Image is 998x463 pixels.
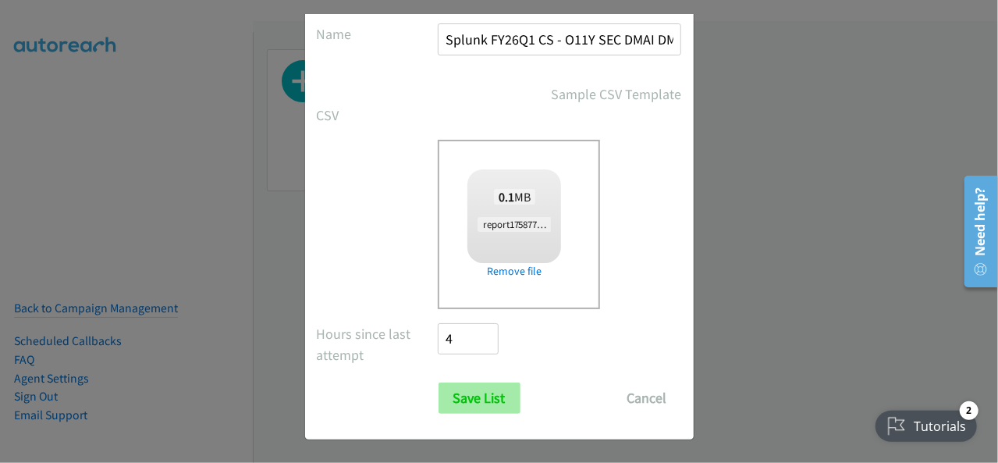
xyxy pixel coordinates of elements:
iframe: Checklist [866,395,986,451]
button: Cancel [613,383,682,414]
iframe: Resource Center [954,169,998,294]
label: Name [317,23,439,45]
label: CSV [317,105,439,126]
span: report1758773932387.csv [478,217,590,232]
input: Save List [439,383,520,414]
span: MB [494,189,536,205]
a: Remove file [467,263,561,280]
a: Sample CSV Template [552,84,682,105]
label: Hours since last attempt [317,323,439,365]
strong: 0.1 [499,189,514,205]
